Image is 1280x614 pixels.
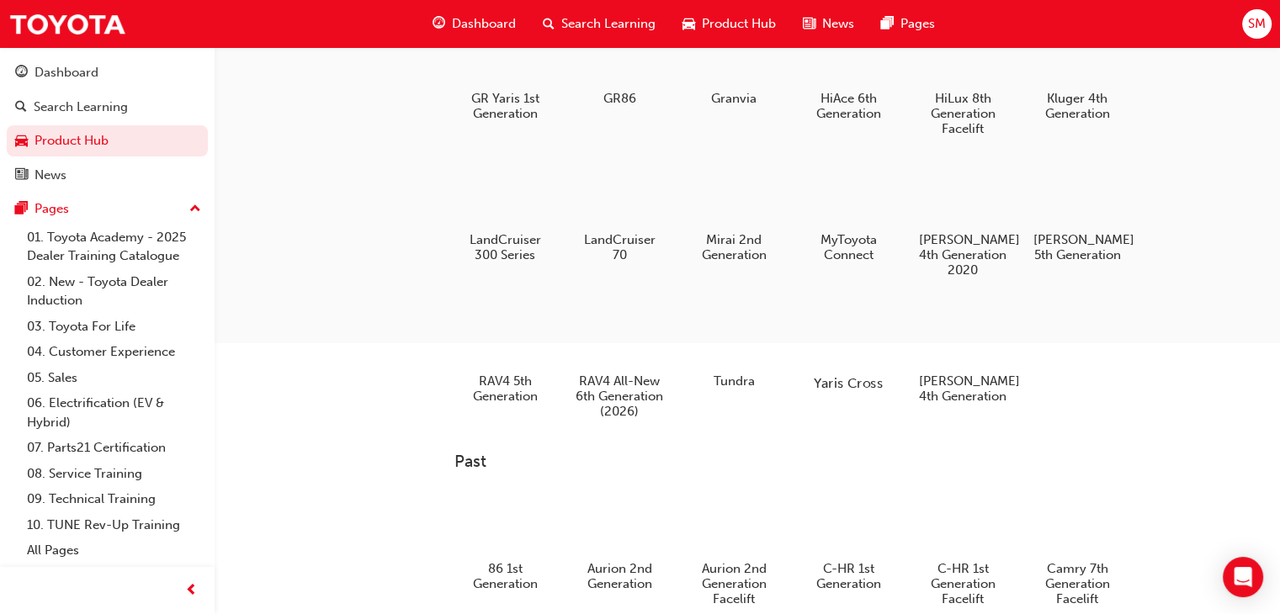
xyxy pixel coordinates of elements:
h5: [PERSON_NAME] 4th Generation [919,373,1007,404]
span: pages-icon [881,13,894,34]
div: Dashboard [35,63,98,82]
a: Granvia [683,14,784,112]
h5: RAV4 5th Generation [461,373,550,404]
span: car-icon [682,13,695,34]
h5: RAV4 All-New 6th Generation (2026) [576,373,664,419]
h5: Camry 7th Generation Facelift [1033,561,1122,606]
h5: Granvia [690,91,778,106]
h5: Kluger 4th Generation [1033,91,1122,121]
a: [PERSON_NAME] 4th Generation 2020 [912,156,1013,283]
h5: GR86 [576,91,664,106]
button: Pages [7,193,208,225]
h5: Yaris Cross [802,375,895,391]
h5: C-HR 1st Generation [805,561,893,591]
a: search-iconSearch Learning [529,7,669,41]
span: Product Hub [702,14,776,34]
a: News [7,160,208,191]
h5: Tundra [690,373,778,389]
span: search-icon [543,13,555,34]
a: All Pages [20,537,208,564]
h5: [PERSON_NAME] 4th Generation 2020 [919,232,1007,278]
a: 86 1st Generation [454,485,555,598]
span: pages-icon [15,202,28,217]
img: Trak [8,5,126,43]
a: MyToyota Connect [798,156,899,268]
a: Mirai 2nd Generation [683,156,784,268]
a: GR Yaris 1st Generation [454,14,555,127]
a: pages-iconPages [868,7,948,41]
h5: LandCruiser 300 Series [461,232,550,262]
a: 03. Toyota For Life [20,314,208,340]
h5: MyToyota Connect [805,232,893,262]
a: C-HR 1st Generation [798,485,899,598]
a: 07. Parts21 Certification [20,435,208,461]
a: HiAce 6th Generation [798,14,899,127]
span: search-icon [15,100,27,115]
span: Search Learning [561,14,656,34]
h5: GR Yaris 1st Generation [461,91,550,121]
div: News [35,166,66,185]
a: LandCruiser 70 [569,156,670,268]
a: 04. Customer Experience [20,339,208,365]
div: Open Intercom Messenger [1223,557,1263,597]
a: Yaris Cross [798,297,899,394]
a: Tundra [683,297,784,394]
a: Camry 7th Generation Facelift [1027,485,1128,613]
h5: 86 1st Generation [461,561,550,591]
a: Product Hub [7,125,208,156]
a: GR86 [569,14,670,112]
span: Dashboard [452,14,516,34]
a: 08. Service Training [20,461,208,487]
a: 02. New - Toyota Dealer Induction [20,269,208,314]
h5: LandCruiser 70 [576,232,664,262]
a: guage-iconDashboard [419,7,529,41]
a: 10. TUNE Rev-Up Training [20,512,208,538]
a: car-iconProduct Hub [669,7,789,41]
a: 06. Electrification (EV & Hybrid) [20,390,208,435]
a: Aurion 2nd Generation Facelift [683,485,784,613]
h5: HiAce 6th Generation [805,91,893,121]
a: C-HR 1st Generation Facelift [912,485,1013,613]
h5: Aurion 2nd Generation [576,561,664,591]
h5: Mirai 2nd Generation [690,232,778,262]
a: Kluger 4th Generation [1027,14,1128,127]
a: 09. Technical Training [20,486,208,512]
h5: C-HR 1st Generation Facelift [919,561,1007,606]
span: up-icon [189,198,201,220]
a: LandCruiser 300 Series [454,156,555,268]
a: Aurion 2nd Generation [569,485,670,598]
span: Pages [900,14,935,34]
a: 01. Toyota Academy - 2025 Dealer Training Catalogue [20,225,208,269]
a: RAV4 All-New 6th Generation (2026) [569,297,670,425]
span: News [822,14,854,34]
div: Search Learning [34,98,128,117]
span: news-icon [803,13,815,34]
div: Pages [35,199,69,219]
span: SM [1248,14,1266,34]
span: prev-icon [185,580,198,601]
a: Search Learning [7,92,208,123]
span: guage-icon [433,13,445,34]
a: 05. Sales [20,365,208,391]
a: news-iconNews [789,7,868,41]
span: guage-icon [15,66,28,81]
button: SM [1242,9,1272,39]
span: news-icon [15,168,28,183]
a: [PERSON_NAME] 5th Generation [1027,156,1128,268]
h3: Past [454,452,1253,471]
a: Dashboard [7,57,208,88]
a: [PERSON_NAME] 4th Generation [912,297,1013,410]
span: car-icon [15,134,28,149]
h5: [PERSON_NAME] 5th Generation [1033,232,1122,262]
h5: Aurion 2nd Generation Facelift [690,561,778,606]
a: RAV4 5th Generation [454,297,555,410]
h5: HiLux 8th Generation Facelift [919,91,1007,136]
button: DashboardSearch LearningProduct HubNews [7,54,208,193]
a: HiLux 8th Generation Facelift [912,14,1013,142]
